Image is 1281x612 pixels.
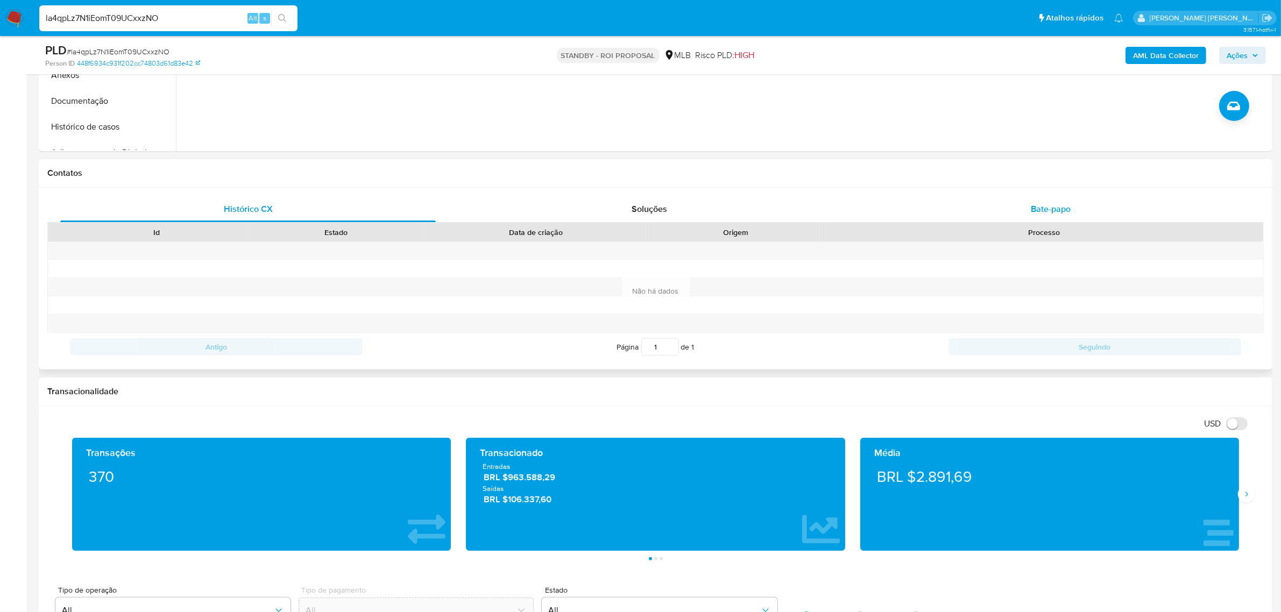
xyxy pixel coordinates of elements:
[263,13,266,23] span: s
[1046,12,1103,24] span: Atalhos rápidos
[949,338,1241,355] button: Seguindo
[47,386,1264,397] h1: Transacionalidade
[47,168,1264,179] h1: Contatos
[557,48,660,63] p: STANDBY - ROI PROPOSAL
[617,338,695,355] span: Página de
[67,46,169,57] span: # la4qpLz7N1iEomT09UCxxzNO
[45,59,75,68] b: Person ID
[45,41,67,59] b: PLD
[833,227,1256,238] div: Processo
[1150,13,1258,23] p: emerson.gomes@mercadopago.com.br
[224,203,273,215] span: Histórico CX
[253,227,417,238] div: Estado
[1227,47,1248,64] span: Ações
[41,114,176,140] button: Histórico de casos
[70,338,363,355] button: Antigo
[1126,47,1206,64] button: AML Data Collector
[74,227,238,238] div: Id
[735,49,755,61] span: HIGH
[271,11,293,26] button: search-icon
[1133,47,1199,64] b: AML Data Collector
[433,227,639,238] div: Data de criação
[664,49,691,61] div: MLB
[1243,25,1276,34] span: 3.157.1-hotfix-1
[692,341,695,352] span: 1
[77,59,200,68] a: 448f6934c931f202cc74803d61d83e42
[41,88,176,114] button: Documentação
[632,203,667,215] span: Soluções
[39,11,298,25] input: Pesquise usuários ou casos...
[1114,13,1123,23] a: Notificações
[654,227,818,238] div: Origem
[41,140,176,166] button: Adiantamentos de Dinheiro
[249,13,257,23] span: Alt
[1031,203,1071,215] span: Bate-papo
[1262,12,1273,24] a: Sair
[696,49,755,61] span: Risco PLD:
[41,62,176,88] button: Anexos
[1219,47,1266,64] button: Ações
